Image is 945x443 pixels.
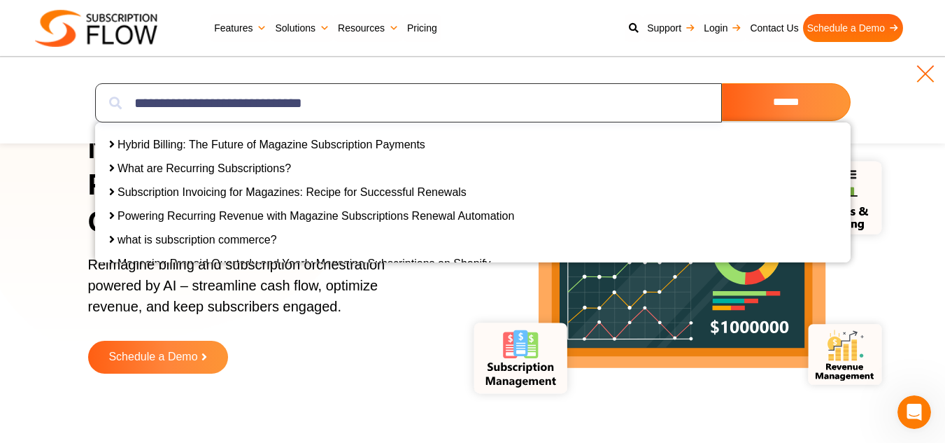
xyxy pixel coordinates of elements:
[88,254,419,331] p: Reimagine billing and subscription orchestration powered by AI – streamline cash flow, optimize r...
[118,234,277,246] a: what is subscription commerce?
[897,395,931,429] iframe: Intercom live chat
[699,14,746,42] a: Login
[118,162,291,174] a: What are Recurring Subscriptions?
[118,258,491,269] a: Managing Prepaid Quarterly and Yearly Magazine Subscriptions on Shopify
[35,10,157,47] img: Subscriptionflow
[746,14,802,42] a: Contact Us
[88,341,228,374] a: Schedule a Demo
[334,14,403,42] a: Resources
[803,14,903,42] a: Schedule a Demo
[88,130,436,241] h1: Next-Gen AI Billing Platform to Power Growth
[210,14,271,42] a: Features
[118,210,514,222] a: Powering Recurring Revenue with Magazine Subscriptions Renewal Automation
[118,186,467,198] a: Subscription Invoicing for Magazines: Recipe for Successful Renewals
[643,14,699,42] a: Support
[403,14,441,42] a: Pricing
[118,139,425,150] a: Hybrid Billing: The Future of Magazine Subscription Payments
[271,14,334,42] a: Solutions
[108,351,197,363] span: Schedule a Demo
